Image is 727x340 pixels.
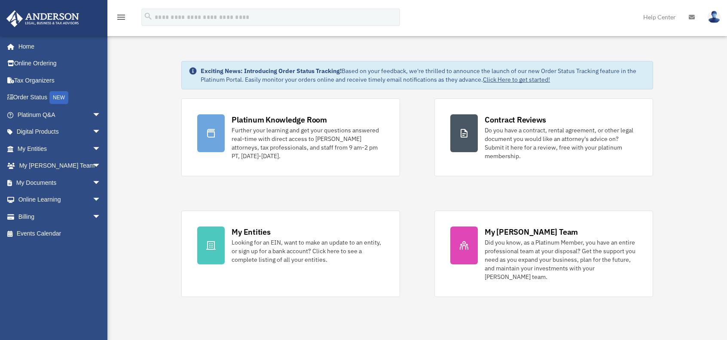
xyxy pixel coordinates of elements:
a: Billingarrow_drop_down [6,208,114,225]
a: Events Calendar [6,225,114,242]
strong: Exciting News: Introducing Order Status Tracking! [201,67,342,75]
span: arrow_drop_down [92,191,110,209]
a: Home [6,38,110,55]
span: arrow_drop_down [92,208,110,226]
div: Platinum Knowledge Room [232,114,327,125]
a: Platinum Knowledge Room Further your learning and get your questions answered real-time with dire... [181,98,400,176]
div: Do you have a contract, rental agreement, or other legal document you would like an attorney's ad... [485,126,637,160]
div: Based on your feedback, we're thrilled to announce the launch of our new Order Status Tracking fe... [201,67,646,84]
a: Platinum Q&Aarrow_drop_down [6,106,114,123]
a: My Documentsarrow_drop_down [6,174,114,191]
a: Click Here to get started! [483,76,550,83]
a: My Entities Looking for an EIN, want to make an update to an entity, or sign up for a bank accoun... [181,211,400,297]
span: arrow_drop_down [92,140,110,158]
span: arrow_drop_down [92,174,110,192]
a: Digital Productsarrow_drop_down [6,123,114,141]
a: Online Learningarrow_drop_down [6,191,114,208]
div: Further your learning and get your questions answered real-time with direct access to [PERSON_NAM... [232,126,384,160]
i: menu [116,12,126,22]
a: My [PERSON_NAME] Teamarrow_drop_down [6,157,114,175]
a: Tax Organizers [6,72,114,89]
div: My [PERSON_NAME] Team [485,227,578,237]
div: NEW [49,91,68,104]
span: arrow_drop_down [92,157,110,175]
a: My Entitiesarrow_drop_down [6,140,114,157]
i: search [144,12,153,21]
img: User Pic [708,11,721,23]
a: Contract Reviews Do you have a contract, rental agreement, or other legal document you would like... [434,98,653,176]
img: Anderson Advisors Platinum Portal [4,10,82,27]
a: Order StatusNEW [6,89,114,107]
a: My [PERSON_NAME] Team Did you know, as a Platinum Member, you have an entire professional team at... [434,211,653,297]
div: Looking for an EIN, want to make an update to an entity, or sign up for a bank account? Click her... [232,238,384,264]
div: Did you know, as a Platinum Member, you have an entire professional team at your disposal? Get th... [485,238,637,281]
span: arrow_drop_down [92,106,110,124]
span: arrow_drop_down [92,123,110,141]
a: Online Ordering [6,55,114,72]
div: My Entities [232,227,270,237]
a: menu [116,15,126,22]
div: Contract Reviews [485,114,546,125]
